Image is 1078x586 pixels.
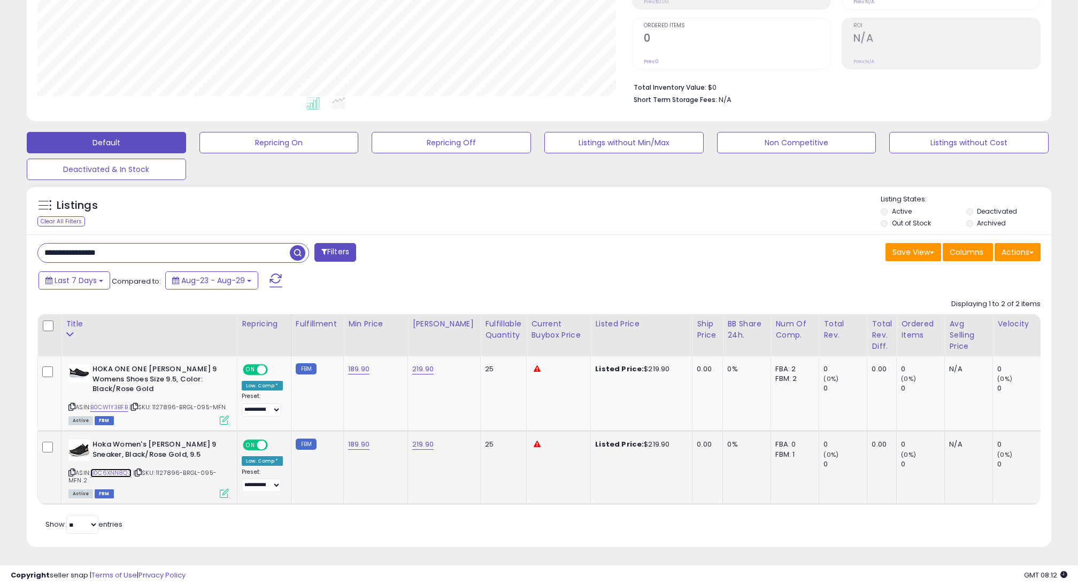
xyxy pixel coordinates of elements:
[242,468,283,493] div: Preset:
[775,364,811,374] div: FBA: 2
[823,374,838,383] small: (0%)
[314,243,356,262] button: Filters
[950,247,983,257] span: Columns
[892,218,931,228] label: Out of Stock
[11,571,186,581] div: seller snap | |
[949,318,988,352] div: Avg Selling Price
[296,363,317,374] small: FBM
[68,364,229,424] div: ASIN:
[634,83,706,92] b: Total Inventory Value:
[775,374,811,384] div: FBM: 2
[181,275,245,286] span: Aug-23 - Aug-29
[901,374,916,383] small: (0%)
[823,364,867,374] div: 0
[348,439,369,450] a: 189.90
[997,364,1041,374] div: 0
[93,364,222,397] b: HOKA ONE ONE [PERSON_NAME] 9 Womens Shoes Size 9.5, Color: Black/Rose Gold
[485,364,518,374] div: 25
[27,159,186,180] button: Deactivated & In Stock
[949,440,984,449] div: N/A
[485,440,518,449] div: 25
[38,271,110,290] button: Last 7 Days
[901,364,944,374] div: 0
[412,318,476,330] div: [PERSON_NAME]
[901,384,944,393] div: 0
[853,23,1040,29] span: ROI
[823,384,867,393] div: 0
[823,459,867,469] div: 0
[697,318,718,341] div: Ship Price
[997,318,1036,330] div: Velocity
[727,440,763,449] div: 0%
[90,403,128,412] a: B0CW1Y3BFB
[889,132,1049,153] button: Listings without Cost
[242,393,283,417] div: Preset:
[68,489,93,498] span: All listings currently available for purchase on Amazon
[1024,570,1067,580] span: 2025-09-7 08:12 GMT
[997,440,1041,449] div: 0
[55,275,97,286] span: Last 7 Days
[531,318,586,341] div: Current Buybox Price
[644,32,830,46] h2: 0
[595,440,684,449] div: $219.90
[242,381,283,390] div: Low. Comp *
[595,364,644,374] b: Listed Price:
[412,364,434,374] a: 219.90
[595,318,688,330] div: Listed Price
[112,276,161,286] span: Compared to:
[129,403,226,411] span: | SKU: 1127896-BRGL-095-MFN
[296,318,339,330] div: Fulfillment
[727,318,766,341] div: BB Share 24h.
[68,416,93,425] span: All listings currently available for purchase on Amazon
[775,440,811,449] div: FBA: 0
[95,416,114,425] span: FBM
[372,132,531,153] button: Repricing Off
[892,207,912,216] label: Active
[697,364,714,374] div: 0.00
[348,318,403,330] div: Min Price
[885,243,941,261] button: Save View
[68,364,90,382] img: 3100651B4BL._SL40_.jpg
[68,440,229,497] div: ASIN:
[11,570,50,580] strong: Copyright
[244,365,257,374] span: ON
[644,23,830,29] span: Ordered Items
[37,216,85,226] div: Clear All Filters
[997,459,1041,469] div: 0
[901,440,944,449] div: 0
[901,459,944,469] div: 0
[68,468,217,485] span: | SKU: 1127896-BRGL-095-MFN 2
[995,243,1041,261] button: Actions
[634,80,1033,93] li: $0
[823,450,838,459] small: (0%)
[242,456,283,466] div: Low. Comp *
[997,374,1012,383] small: (0%)
[296,439,317,450] small: FBM
[775,450,811,459] div: FBM: 1
[977,207,1017,216] label: Deactivated
[853,32,1040,46] h2: N/A
[949,364,984,374] div: N/A
[977,218,1006,228] label: Archived
[881,194,1051,205] p: Listing States:
[199,132,359,153] button: Repricing On
[412,439,434,450] a: 219.90
[943,243,993,261] button: Columns
[997,384,1041,393] div: 0
[66,318,233,330] div: Title
[242,318,287,330] div: Repricing
[951,299,1041,309] div: Displaying 1 to 2 of 2 items
[901,318,940,341] div: Ordered Items
[68,440,90,461] img: 41vDYuPbUkL._SL40_.jpg
[872,318,892,352] div: Total Rev. Diff.
[57,198,98,213] h5: Listings
[544,132,704,153] button: Listings without Min/Max
[266,441,283,450] span: OFF
[727,364,763,374] div: 0%
[348,364,369,374] a: 189.90
[872,364,888,374] div: 0.00
[595,439,644,449] b: Listed Price:
[823,318,863,341] div: Total Rev.
[90,468,132,478] a: B0C6XNN8Q3
[719,95,731,105] span: N/A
